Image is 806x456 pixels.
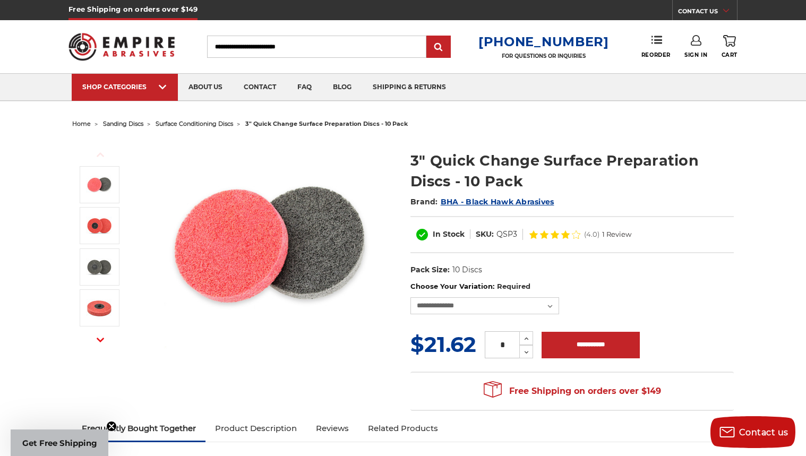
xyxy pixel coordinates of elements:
[86,212,113,239] img: 3 inch red fine surface prep quick change discs
[476,229,494,240] dt: SKU:
[684,51,707,58] span: Sign In
[106,421,117,432] button: Close teaser
[362,74,457,101] a: shipping & returns
[22,438,97,448] span: Get Free Shipping
[722,51,738,58] span: Cart
[11,429,108,456] div: Get Free ShippingClose teaser
[306,417,358,440] a: Reviews
[478,53,609,59] p: FOR QUESTIONS OR INQUIRIES
[68,26,175,67] img: Empire Abrasives
[86,295,113,321] img: roll on Aluminum oxide grain metal prep discs
[410,150,734,192] h1: 3" Quick Change Surface Preparation Discs - 10 Pack
[722,35,738,58] a: Cart
[478,34,609,49] a: [PHONE_NUMBER]
[410,281,734,292] label: Choose Your Variation:
[245,120,408,127] span: 3" quick change surface preparation discs - 10 pack
[641,35,671,58] a: Reorder
[178,74,233,101] a: about us
[233,74,287,101] a: contact
[710,416,795,448] button: Contact us
[428,37,449,58] input: Submit
[103,120,143,127] a: sanding discs
[72,120,91,127] a: home
[441,197,554,207] a: BHA - Black Hawk Abrasives
[410,197,438,207] span: Brand:
[156,120,233,127] a: surface conditioning discs
[88,143,113,166] button: Previous
[82,83,167,91] div: SHOP CATEGORIES
[72,417,205,440] a: Frequently Bought Together
[584,231,599,238] span: (4.0)
[496,229,517,240] dd: QSP3
[358,417,448,440] a: Related Products
[739,427,788,437] span: Contact us
[164,139,376,351] img: 3 inch surface preparation discs
[484,381,661,402] span: Free Shipping on orders over $149
[287,74,322,101] a: faq
[322,74,362,101] a: blog
[86,254,113,280] img: 3 inch gray very fine surface prep quick change discs
[602,231,631,238] span: 1 Review
[88,328,113,351] button: Next
[410,264,450,276] dt: Pack Size:
[497,282,530,290] small: Required
[641,51,671,58] span: Reorder
[452,264,482,276] dd: 10 Discs
[86,171,113,198] img: 3 inch surface preparation discs
[205,417,306,440] a: Product Description
[410,331,476,357] span: $21.62
[678,5,737,20] a: CONTACT US
[433,229,465,239] span: In Stock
